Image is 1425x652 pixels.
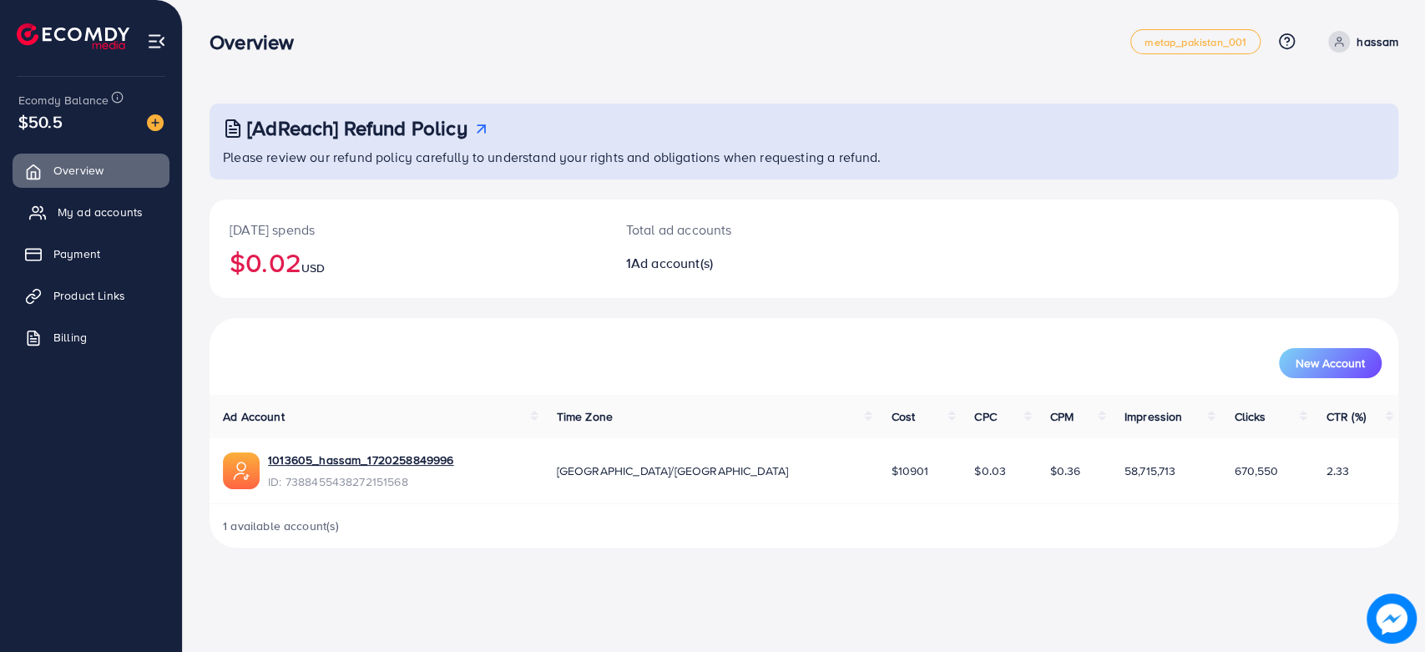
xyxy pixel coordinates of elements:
[13,321,169,354] a: Billing
[974,408,996,425] span: CPC
[1124,462,1176,479] span: 58,715,713
[891,408,915,425] span: Cost
[1321,31,1398,53] a: hassam
[230,220,586,240] p: [DATE] spends
[626,220,883,240] p: Total ad accounts
[557,462,789,479] span: [GEOGRAPHIC_DATA]/[GEOGRAPHIC_DATA]
[1357,32,1398,52] p: hassam
[18,109,63,134] span: $50.5
[13,154,169,187] a: Overview
[53,162,104,179] span: Overview
[223,452,260,489] img: ic-ads-acc.e4c84228.svg
[1124,408,1183,425] span: Impression
[223,518,340,534] span: 1 available account(s)
[53,245,100,262] span: Payment
[301,260,325,276] span: USD
[223,147,1388,167] p: Please review our refund policy carefully to understand your rights and obligations when requesti...
[17,23,129,49] img: logo
[53,329,87,346] span: Billing
[268,473,453,490] span: ID: 7388455438272151568
[1050,408,1074,425] span: CPM
[974,462,1006,479] span: $0.03
[247,116,467,140] h3: [AdReach] Refund Policy
[1367,594,1417,644] img: image
[1050,462,1081,479] span: $0.36
[557,408,613,425] span: Time Zone
[13,237,169,270] a: Payment
[1296,357,1365,369] span: New Account
[147,32,166,51] img: menu
[1326,462,1349,479] span: 2.33
[210,30,307,54] h3: Overview
[223,408,285,425] span: Ad Account
[631,254,713,272] span: Ad account(s)
[13,195,169,229] a: My ad accounts
[891,462,928,479] span: $10901
[13,279,169,312] a: Product Links
[1234,408,1266,425] span: Clicks
[1130,29,1261,54] a: metap_pakistan_001
[147,114,164,131] img: image
[268,452,453,468] a: 1013605_hassam_1720258849996
[58,204,143,220] span: My ad accounts
[1279,348,1382,378] button: New Account
[53,287,125,304] span: Product Links
[230,246,586,278] h2: $0.02
[18,92,109,109] span: Ecomdy Balance
[1326,408,1365,425] span: CTR (%)
[626,255,883,271] h2: 1
[1234,462,1278,479] span: 670,550
[1145,37,1246,48] span: metap_pakistan_001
